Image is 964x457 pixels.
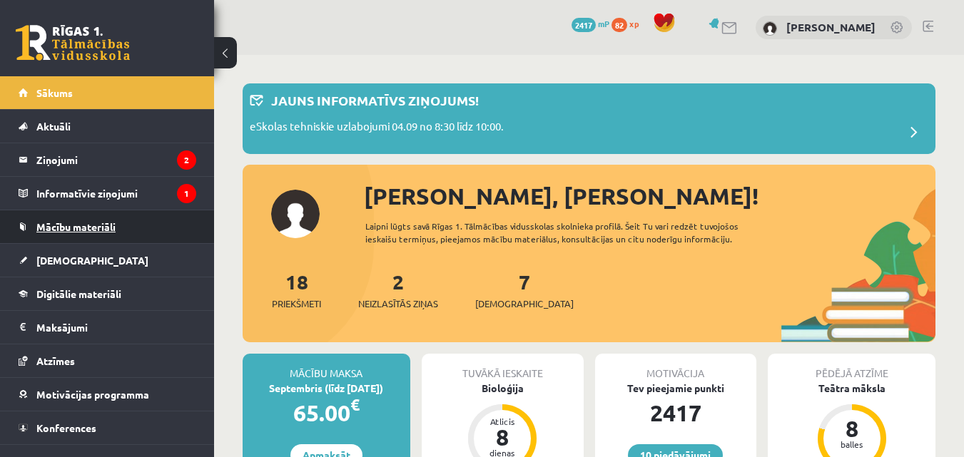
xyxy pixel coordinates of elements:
a: 18Priekšmeti [272,269,321,311]
a: 2Neizlasītās ziņas [358,269,438,311]
div: Septembris (līdz [DATE]) [243,381,410,396]
span: Digitālie materiāli [36,287,121,300]
span: [DEMOGRAPHIC_DATA] [475,297,574,311]
a: [PERSON_NAME] [786,20,876,34]
div: 2417 [595,396,757,430]
a: 82 xp [612,18,646,29]
a: Maksājumi [19,311,196,344]
a: Aktuāli [19,110,196,143]
div: [PERSON_NAME], [PERSON_NAME]! [364,179,935,213]
legend: Informatīvie ziņojumi [36,177,196,210]
a: Motivācijas programma [19,378,196,411]
span: Atzīmes [36,354,75,367]
a: [DEMOGRAPHIC_DATA] [19,244,196,277]
p: Jauns informatīvs ziņojums! [271,91,479,110]
i: 1 [177,184,196,203]
span: Neizlasītās ziņas [358,297,438,311]
div: 65.00 [243,396,410,430]
span: € [350,394,360,415]
span: Mācību materiāli [36,220,116,233]
a: Jauns informatīvs ziņojums! eSkolas tehniskie uzlabojumi 04.09 no 8:30 līdz 10:00. [250,91,928,147]
div: Atlicis [481,417,524,426]
a: Konferences [19,411,196,444]
legend: Maksājumi [36,311,196,344]
div: dienas [481,448,524,457]
a: 2417 mP [572,18,609,29]
div: Motivācija [595,354,757,381]
div: Tuvākā ieskaite [422,354,584,381]
span: 82 [612,18,627,32]
div: Laipni lūgts savā Rīgas 1. Tālmācības vidusskolas skolnieka profilā. Šeit Tu vari redzēt tuvojošo... [365,220,781,245]
span: Sākums [36,86,73,99]
span: Konferences [36,421,96,434]
a: Rīgas 1. Tālmācības vidusskola [16,25,130,61]
span: Aktuāli [36,120,71,133]
div: Tev pieejamie punkti [595,381,757,396]
a: Digitālie materiāli [19,277,196,310]
div: Teātra māksla [768,381,935,396]
div: balles [831,440,873,448]
a: 7[DEMOGRAPHIC_DATA] [475,269,574,311]
a: Sākums [19,76,196,109]
span: mP [598,18,609,29]
span: [DEMOGRAPHIC_DATA] [36,254,148,267]
img: Damians Dzina [763,21,777,36]
a: Informatīvie ziņojumi1 [19,177,196,210]
p: eSkolas tehniskie uzlabojumi 04.09 no 8:30 līdz 10:00. [250,118,504,138]
a: Ziņojumi2 [19,143,196,176]
span: Priekšmeti [272,297,321,311]
i: 2 [177,150,196,170]
span: 2417 [572,18,596,32]
a: Atzīmes [19,344,196,377]
div: Bioloģija [422,381,584,396]
div: Pēdējā atzīme [768,354,935,381]
div: 8 [831,417,873,440]
a: Mācību materiāli [19,210,196,243]
div: Mācību maksa [243,354,410,381]
div: 8 [481,426,524,448]
span: xp [629,18,639,29]
legend: Ziņojumi [36,143,196,176]
span: Motivācijas programma [36,388,149,401]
